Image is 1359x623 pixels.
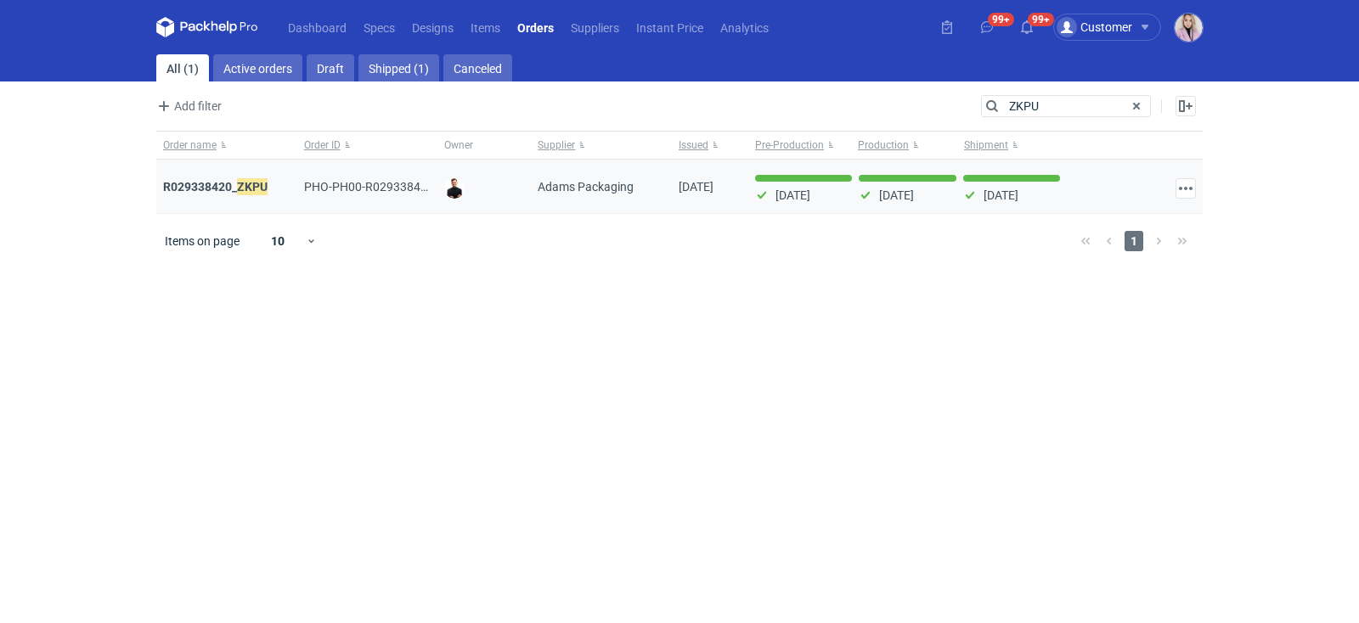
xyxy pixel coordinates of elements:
a: R029338420_ZKPU [163,177,268,196]
span: Order ID [304,138,341,152]
button: Supplier [531,132,672,159]
a: Orders [509,17,562,37]
button: 99+ [1013,14,1040,41]
span: Pre-Production [755,138,824,152]
button: Order name [156,132,297,159]
a: Analytics [712,17,777,37]
img: Tomasz Kubiak [444,178,465,199]
span: Order name [163,138,217,152]
a: Designs [403,17,462,37]
span: Add filter [154,96,222,116]
a: Suppliers [562,17,628,37]
span: 1 [1125,231,1143,251]
div: Customer [1057,17,1132,37]
span: Owner [444,138,473,152]
span: Adams Packaging [538,178,634,195]
div: 10 [251,229,306,253]
a: Draft [307,54,354,81]
a: Canceled [443,54,512,81]
span: PHO-PH00-R029338420_ZKPU [304,177,469,196]
button: Production [854,132,961,159]
button: Shipment [961,132,1067,159]
a: Active orders [213,54,302,81]
span: Supplier [538,138,575,152]
a: All (1) [156,54,209,81]
button: 99+ [973,14,1001,41]
span: Production [858,138,909,152]
input: Search [982,96,1150,116]
a: Specs [355,17,403,37]
button: Add filter [153,96,223,116]
span: Issued [679,138,708,152]
button: Actions [1176,178,1196,199]
img: Klaudia Wiśniewska [1175,14,1203,42]
span: Items on page [165,233,240,250]
p: [DATE] [879,188,914,202]
em: ZKPU [237,177,268,196]
button: Issued [672,132,748,159]
a: Dashboard [279,17,355,37]
button: Order ID [297,132,438,159]
button: Customer [1053,14,1175,41]
svg: Packhelp Pro [156,17,258,37]
p: [DATE] [775,188,810,202]
span: 03/09/2025 [679,180,713,194]
span: Shipment [964,138,1008,152]
button: Pre-Production [748,132,854,159]
a: Items [462,17,509,37]
div: Adams Packaging [531,160,672,214]
a: Shipped (1) [358,54,439,81]
a: Instant Price [628,17,712,37]
p: [DATE] [984,188,1018,202]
